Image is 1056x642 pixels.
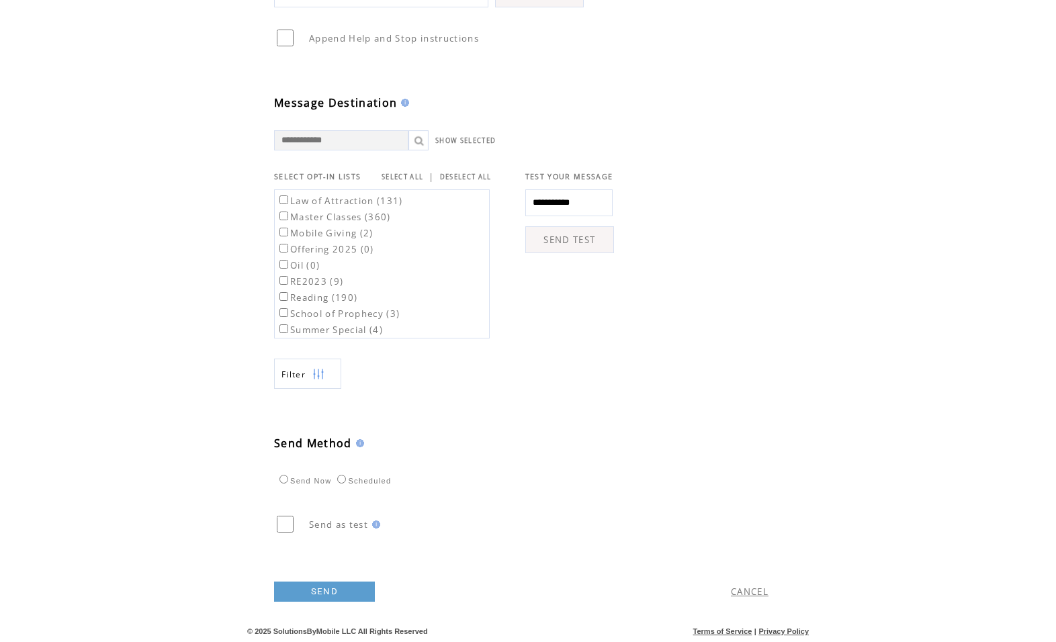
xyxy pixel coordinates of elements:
[279,324,288,333] input: Summer Special (4)
[274,436,352,451] span: Send Method
[693,627,752,635] a: Terms of Service
[274,172,361,181] span: SELECT OPT-IN LISTS
[277,291,357,304] label: Reading (190)
[368,520,380,529] img: help.gif
[731,586,768,598] a: CANCEL
[277,259,320,271] label: Oil (0)
[279,308,288,317] input: School of Prophecy (3)
[281,369,306,380] span: Show filters
[334,477,391,485] label: Scheduled
[397,99,409,107] img: help.gif
[758,627,809,635] a: Privacy Policy
[337,475,346,484] input: Scheduled
[277,308,400,320] label: School of Prophecy (3)
[382,173,423,181] a: SELECT ALL
[276,477,331,485] label: Send Now
[309,518,368,531] span: Send as test
[754,627,756,635] span: |
[277,211,391,223] label: Master Classes (360)
[435,136,496,145] a: SHOW SELECTED
[247,627,428,635] span: © 2025 SolutionsByMobile LLC All Rights Reserved
[440,173,492,181] a: DESELECT ALL
[277,195,403,207] label: Law of Attraction (131)
[274,359,341,389] a: Filter
[274,95,397,110] span: Message Destination
[279,475,288,484] input: Send Now
[277,243,374,255] label: Offering 2025 (0)
[279,212,288,220] input: Master Classes (360)
[279,276,288,285] input: RE2023 (9)
[279,195,288,204] input: Law of Attraction (131)
[277,324,383,336] label: Summer Special (4)
[525,226,614,253] a: SEND TEST
[279,292,288,301] input: Reading (190)
[309,32,479,44] span: Append Help and Stop instructions
[277,275,343,287] label: RE2023 (9)
[525,172,613,181] span: TEST YOUR MESSAGE
[429,171,434,183] span: |
[274,582,375,602] a: SEND
[279,260,288,269] input: Oil (0)
[279,244,288,253] input: Offering 2025 (0)
[352,439,364,447] img: help.gif
[277,227,373,239] label: Mobile Giving (2)
[279,228,288,236] input: Mobile Giving (2)
[312,359,324,389] img: filters.png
